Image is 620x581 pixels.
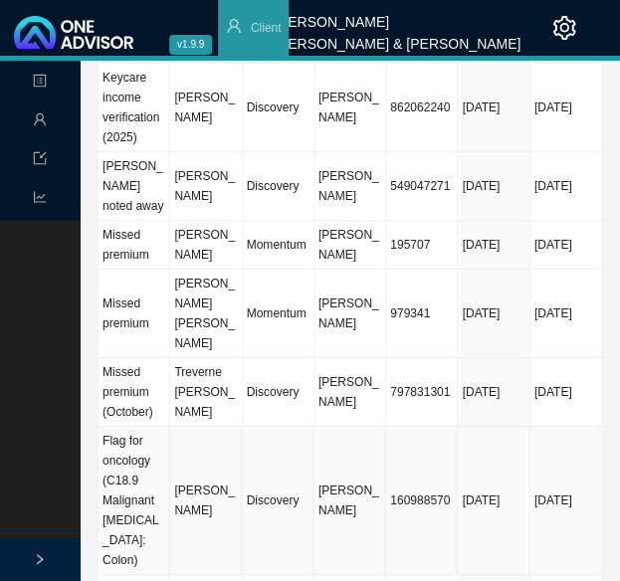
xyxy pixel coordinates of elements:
[458,358,529,427] td: [DATE]
[318,228,379,262] span: [PERSON_NAME]
[530,221,602,270] td: [DATE]
[318,375,379,409] span: [PERSON_NAME]
[169,35,212,55] span: v1.9.9
[386,64,458,152] td: 862062240
[318,484,379,517] span: [PERSON_NAME]
[386,221,458,270] td: 195707
[33,104,47,139] span: user
[530,152,602,221] td: [DATE]
[33,182,47,217] span: line-chart
[386,270,458,358] td: 979341
[458,270,529,358] td: [DATE]
[170,358,242,427] td: Treverne [PERSON_NAME]
[243,427,314,575] td: Discovery
[530,64,602,152] td: [DATE]
[243,358,314,427] td: Discovery
[170,427,242,575] td: [PERSON_NAME]
[458,152,529,221] td: [DATE]
[14,16,133,49] img: 2df55531c6924b55f21c4cf5d4484680-logo-light.svg
[34,553,46,565] span: right
[458,427,529,575] td: [DATE]
[243,64,314,152] td: Discovery
[99,152,170,221] td: [PERSON_NAME] noted away
[243,152,314,221] td: Discovery
[170,221,242,270] td: [PERSON_NAME]
[386,427,458,575] td: 160988570
[251,21,282,35] span: Client
[33,66,47,100] span: profile
[530,358,602,427] td: [DATE]
[530,427,602,575] td: [DATE]
[170,152,242,221] td: [PERSON_NAME]
[275,27,520,49] div: [PERSON_NAME] & [PERSON_NAME]
[99,270,170,358] td: Missed premium
[99,221,170,270] td: Missed premium
[170,270,242,358] td: [PERSON_NAME] [PERSON_NAME]
[170,64,242,152] td: [PERSON_NAME]
[243,270,314,358] td: Momentum
[226,18,242,34] span: user
[99,64,170,152] td: Keycare income verification (2025)
[99,427,170,575] td: Flag for oncology (C18.9 Malignant [MEDICAL_DATA]: Colon)
[530,270,602,358] td: [DATE]
[275,5,520,27] div: [PERSON_NAME]
[386,152,458,221] td: 549047271
[458,64,529,152] td: [DATE]
[318,169,379,203] span: [PERSON_NAME]
[243,221,314,270] td: Momentum
[458,221,529,270] td: [DATE]
[386,358,458,427] td: 797831301
[99,358,170,427] td: Missed premium (October)
[318,91,379,124] span: [PERSON_NAME]
[318,296,379,330] span: [PERSON_NAME]
[552,16,576,40] span: setting
[33,143,47,178] span: import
